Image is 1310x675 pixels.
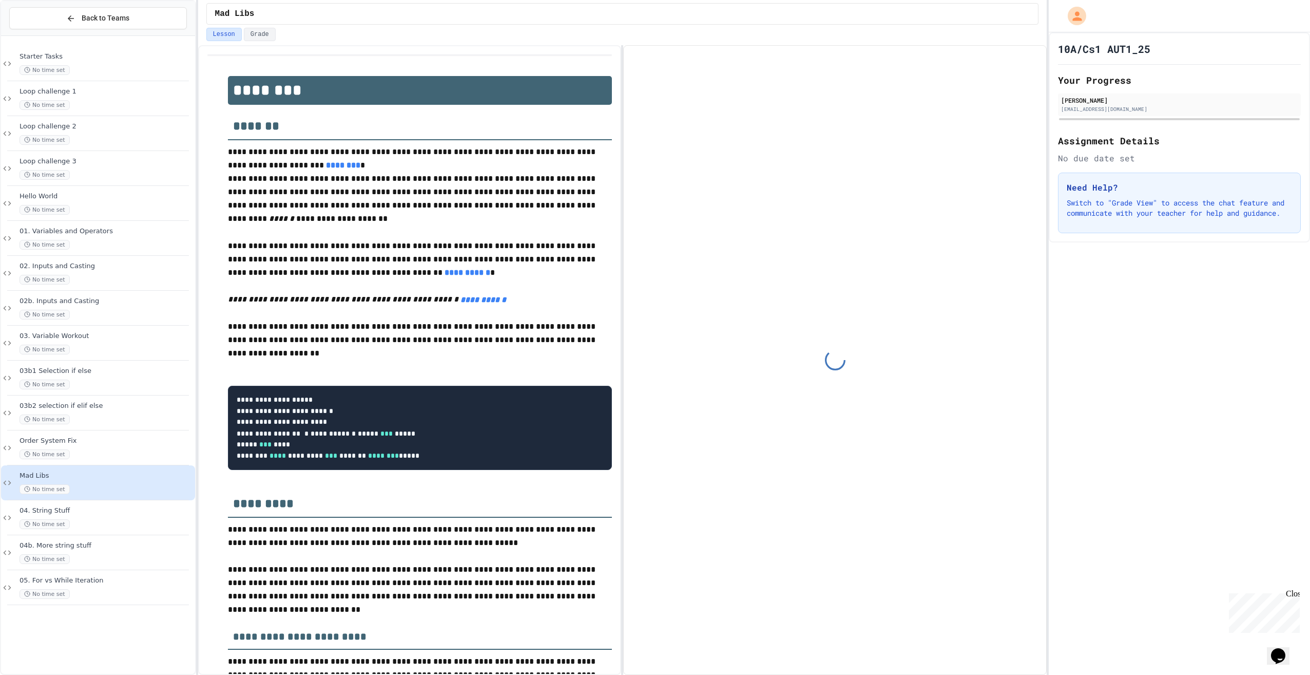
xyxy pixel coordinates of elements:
div: [PERSON_NAME] [1061,96,1298,105]
span: No time set [20,589,70,599]
span: Hello World [20,192,193,201]
button: Grade [244,28,276,41]
span: Back to Teams [82,13,129,24]
div: No due date set [1058,152,1301,164]
span: 03b1 Selection if else [20,367,193,376]
span: No time set [20,135,70,145]
span: Loop challenge 1 [20,87,193,96]
span: 04b. More string stuff [20,541,193,550]
span: No time set [20,100,70,110]
span: 04. String Stuff [20,507,193,515]
span: No time set [20,380,70,389]
p: Switch to "Grade View" to access the chat feature and communicate with your teacher for help and ... [1067,198,1292,218]
span: 01. Variables and Operators [20,227,193,236]
span: 02. Inputs and Casting [20,262,193,271]
span: No time set [20,170,70,180]
span: No time set [20,415,70,424]
span: No time set [20,554,70,564]
span: 03. Variable Workout [20,332,193,341]
span: No time set [20,275,70,285]
span: No time set [20,240,70,250]
h2: Assignment Details [1058,134,1301,148]
div: Chat with us now!Close [4,4,71,65]
span: No time set [20,345,70,354]
button: Lesson [206,28,242,41]
span: No time set [20,519,70,529]
button: Back to Teams [9,7,187,29]
span: Mad Libs [20,472,193,480]
span: No time set [20,205,70,215]
span: Order System Fix [20,437,193,445]
h3: Need Help? [1067,181,1292,194]
span: Mad Libs [215,8,255,20]
span: No time set [20,449,70,459]
div: [EMAIL_ADDRESS][DOMAIN_NAME] [1061,105,1298,113]
span: No time set [20,310,70,320]
h2: Your Progress [1058,73,1301,87]
span: 02b. Inputs and Casting [20,297,193,306]
span: No time set [20,65,70,75]
span: 05. For vs While Iteration [20,576,193,585]
iframe: chat widget [1225,589,1300,633]
span: Starter Tasks [20,52,193,61]
h1: 10A/Cs1 AUT1_25 [1058,42,1150,56]
iframe: chat widget [1267,634,1300,665]
span: 03b2 selection if elif else [20,402,193,410]
span: Loop challenge 2 [20,122,193,131]
div: My Account [1057,4,1089,28]
span: Loop challenge 3 [20,157,193,166]
span: No time set [20,484,70,494]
